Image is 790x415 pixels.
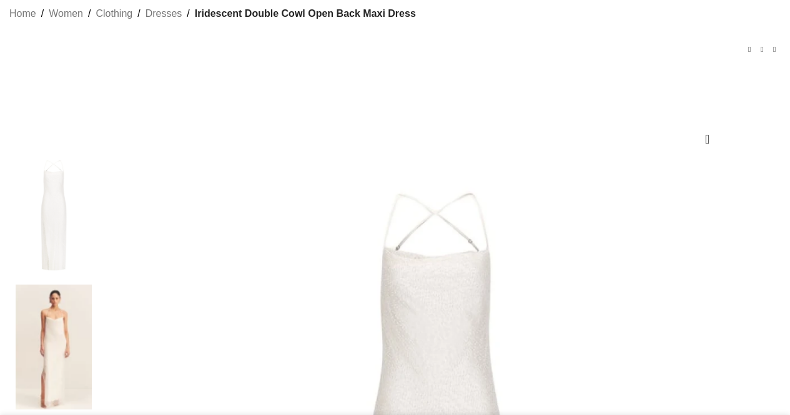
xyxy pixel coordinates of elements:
a: Clothing [96,6,132,22]
a: Dresses [146,6,182,22]
a: Previous product [743,43,756,56]
img: Shona Joy Dresses [16,285,92,410]
a: Home [9,6,36,22]
a: Next product [768,43,781,56]
span: Iridescent Double Cowl Open Back Maxi Dress [195,6,416,22]
img: Iridescent Double Cowl Open Back Maxi Dress [16,153,92,278]
a: Women [49,6,83,22]
nav: Breadcrumb [9,6,416,22]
